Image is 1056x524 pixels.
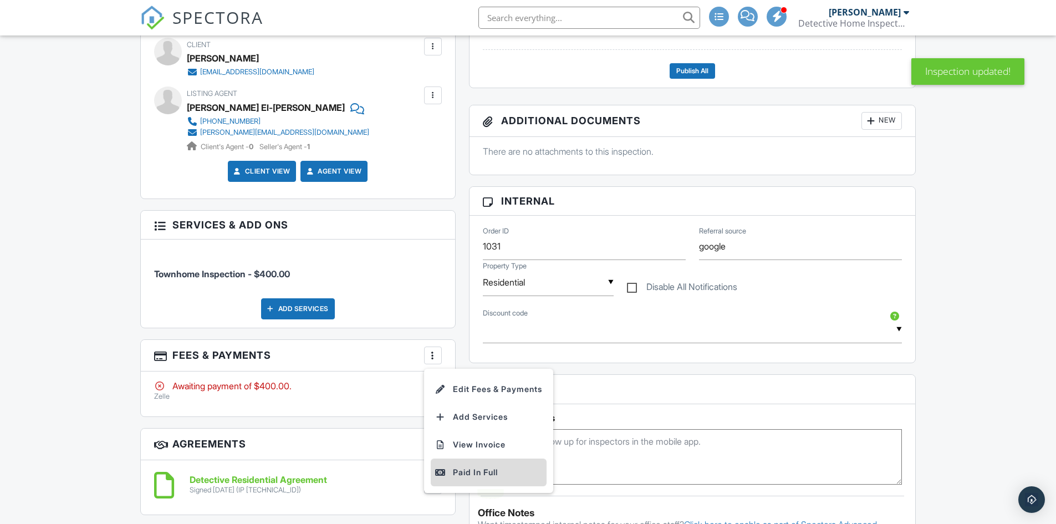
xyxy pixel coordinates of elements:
span: SPECTORA [172,6,263,29]
div: [PHONE_NUMBER] [200,117,261,126]
span: Seller's Agent - [259,143,310,151]
a: [PERSON_NAME][EMAIL_ADDRESS][DOMAIN_NAME] [187,127,369,138]
span: Client [187,40,211,49]
a: SPECTORA [140,15,263,38]
label: Property Type [483,261,527,271]
div: Office Notes [478,507,907,518]
img: The Best Home Inspection Software - Spectora [140,6,165,30]
label: Referral source [699,226,746,236]
a: Detective Residential Agreement Signed [DATE] (IP [TECHNICAL_ID]) [190,475,327,495]
label: Order ID [483,226,509,236]
a: [EMAIL_ADDRESS][DOMAIN_NAME] [187,67,314,78]
a: Agent View [304,166,361,177]
div: [PERSON_NAME] [829,7,901,18]
span: Listing Agent [187,89,237,98]
div: [PERSON_NAME] [187,50,259,67]
a: [PERSON_NAME] El-[PERSON_NAME] [187,99,345,116]
a: [PHONE_NUMBER] [187,116,369,127]
span: Townhome Inspection - $400.00 [154,268,290,279]
div: Open Intercom Messenger [1018,486,1045,513]
div: Detective Home Inspectors [798,18,909,29]
a: Client View [232,166,290,177]
div: Add Services [261,298,335,319]
h3: Fees & Payments [141,340,455,372]
input: Search everything... [478,7,700,29]
h3: Notes [470,375,916,404]
div: New [861,112,902,130]
span: Client's Agent - [201,143,255,151]
label: Disable All Notifications [627,282,737,296]
div: [PERSON_NAME][EMAIL_ADDRESS][DOMAIN_NAME] [200,128,369,137]
strong: 0 [249,143,253,151]
h3: Additional Documents [470,105,916,137]
p: Zelle [154,392,442,401]
h3: Agreements [141,429,455,460]
h5: Inspector Notes [483,413,902,424]
div: [EMAIL_ADDRESS][DOMAIN_NAME] [200,68,314,77]
li: Service: Townhome Inspection [154,248,442,289]
h3: Internal [470,187,916,216]
h3: Services & Add ons [141,211,455,240]
strong: 1 [307,143,310,151]
div: Awaiting payment of $400.00. [154,380,442,392]
p: There are no attachments to this inspection. [483,145,902,157]
label: Discount code [483,308,528,318]
h6: Detective Residential Agreement [190,475,327,485]
div: Signed [DATE] (IP [TECHNICAL_ID]) [190,486,327,495]
div: Inspection updated! [911,58,1024,85]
